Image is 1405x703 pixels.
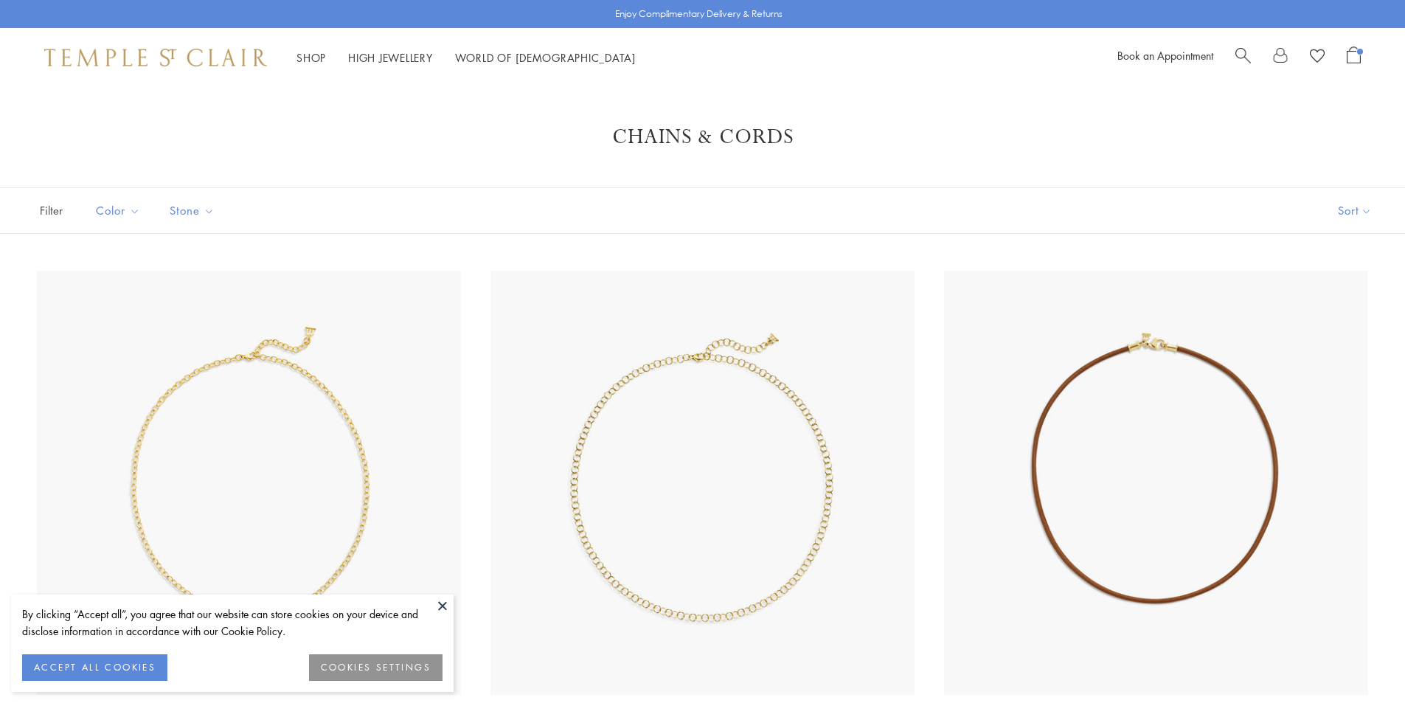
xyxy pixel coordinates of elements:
button: Stone [159,194,226,227]
button: ACCEPT ALL COOKIES [22,654,167,681]
img: N88863-XSOV18 [37,271,461,695]
div: By clicking “Accept all”, you agree that our website can store cookies on your device and disclos... [22,606,443,640]
img: N88852-FN4RD18 [490,271,915,695]
h1: Chains & Cords [59,124,1346,150]
button: Show sort by [1305,188,1405,233]
span: Stone [162,201,226,220]
nav: Main navigation [296,49,636,67]
img: Temple St. Clair [44,49,267,66]
a: Open Shopping Bag [1347,46,1361,69]
img: N00001-NAT18 [944,271,1368,695]
button: Color [85,194,151,227]
p: Enjoy Complimentary Delivery & Returns [615,7,783,21]
button: COOKIES SETTINGS [309,654,443,681]
a: Book an Appointment [1117,48,1213,63]
a: World of [DEMOGRAPHIC_DATA]World of [DEMOGRAPHIC_DATA] [455,50,636,65]
a: Search [1235,46,1251,69]
span: Color [89,201,151,220]
a: High JewelleryHigh Jewellery [348,50,433,65]
a: ShopShop [296,50,326,65]
a: View Wishlist [1310,46,1325,69]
